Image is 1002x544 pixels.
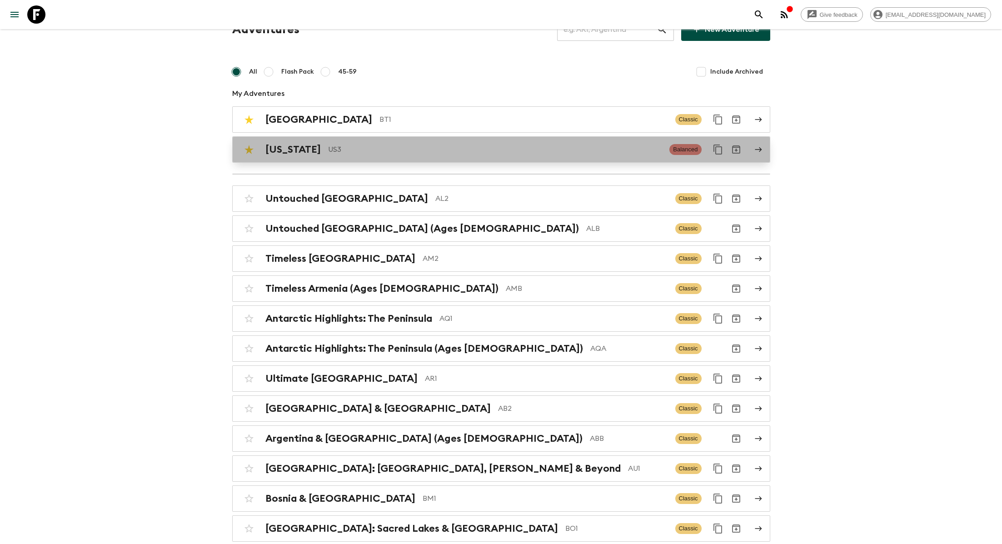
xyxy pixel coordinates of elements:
button: Archive [727,250,745,268]
a: [GEOGRAPHIC_DATA]: [GEOGRAPHIC_DATA], [PERSON_NAME] & BeyondAU1ClassicDuplicate for 45-59Archive [232,455,770,482]
button: Archive [727,459,745,478]
button: Duplicate for 45-59 [709,519,727,538]
h2: [GEOGRAPHIC_DATA]: Sacred Lakes & [GEOGRAPHIC_DATA] [265,523,558,534]
h2: Antarctic Highlights: The Peninsula (Ages [DEMOGRAPHIC_DATA]) [265,343,583,354]
span: [EMAIL_ADDRESS][DOMAIN_NAME] [881,11,991,18]
button: Archive [727,140,745,159]
p: AB2 [498,403,668,414]
span: Classic [675,343,702,354]
button: Duplicate for 45-59 [709,110,727,129]
h2: Untouched [GEOGRAPHIC_DATA] [265,193,428,205]
p: AQ1 [439,313,668,324]
a: Bosnia & [GEOGRAPHIC_DATA]BM1ClassicDuplicate for 45-59Archive [232,485,770,512]
a: Argentina & [GEOGRAPHIC_DATA] (Ages [DEMOGRAPHIC_DATA])ABBClassicArchive [232,425,770,452]
span: Classic [675,193,702,204]
a: Antarctic Highlights: The Peninsula (Ages [DEMOGRAPHIC_DATA])AQAClassicArchive [232,335,770,362]
span: Give feedback [815,11,862,18]
a: Antarctic Highlights: The PeninsulaAQ1ClassicDuplicate for 45-59Archive [232,305,770,332]
span: Include Archived [710,67,763,76]
span: Classic [675,283,702,294]
h2: Antarctic Highlights: The Peninsula [265,313,432,324]
span: Classic [675,114,702,125]
p: US3 [328,144,663,155]
p: My Adventures [232,88,770,99]
input: e.g. AR1, Argentina [557,17,657,42]
h2: Timeless Armenia (Ages [DEMOGRAPHIC_DATA]) [265,283,499,294]
button: Archive [727,110,745,129]
p: ABB [590,433,668,444]
span: Classic [675,253,702,264]
span: Classic [675,223,702,234]
a: [US_STATE]US3BalancedDuplicate for 45-59Archive [232,136,770,163]
button: Archive [727,429,745,448]
button: Archive [727,399,745,418]
button: Duplicate for 45-59 [709,190,727,208]
button: Archive [727,369,745,388]
a: Give feedback [801,7,863,22]
button: Archive [727,190,745,208]
h2: Untouched [GEOGRAPHIC_DATA] (Ages [DEMOGRAPHIC_DATA]) [265,223,579,235]
a: [GEOGRAPHIC_DATA]BT1ClassicDuplicate for 45-59Archive [232,106,770,133]
button: Duplicate for 45-59 [709,309,727,328]
h2: Argentina & [GEOGRAPHIC_DATA] (Ages [DEMOGRAPHIC_DATA]) [265,433,583,444]
button: search adventures [750,5,768,24]
p: BT1 [379,114,668,125]
h2: [GEOGRAPHIC_DATA] [265,114,372,125]
p: AMB [506,283,668,294]
button: Archive [727,220,745,238]
h2: [GEOGRAPHIC_DATA] & [GEOGRAPHIC_DATA] [265,403,491,414]
p: AQA [590,343,668,354]
button: Duplicate for 45-59 [709,489,727,508]
p: AM2 [423,253,668,264]
button: Duplicate for 45-59 [709,250,727,268]
span: Classic [675,463,702,474]
button: Duplicate for 45-59 [709,399,727,418]
h2: Timeless [GEOGRAPHIC_DATA] [265,253,415,265]
a: New Adventure [681,18,770,41]
span: All [249,67,257,76]
span: Classic [675,493,702,504]
p: BO1 [565,523,668,534]
span: Classic [675,433,702,444]
a: Timeless Armenia (Ages [DEMOGRAPHIC_DATA])AMBClassicArchive [232,275,770,302]
a: Ultimate [GEOGRAPHIC_DATA]AR1ClassicDuplicate for 45-59Archive [232,365,770,392]
span: Flash Pack [281,67,314,76]
button: Archive [727,339,745,358]
span: Balanced [669,144,701,155]
h1: Adventures [232,20,299,39]
p: AU1 [628,463,668,474]
span: Classic [675,373,702,384]
span: Classic [675,403,702,414]
button: Duplicate for 45-59 [709,140,727,159]
button: Archive [727,489,745,508]
h2: Bosnia & [GEOGRAPHIC_DATA] [265,493,415,504]
h2: [GEOGRAPHIC_DATA]: [GEOGRAPHIC_DATA], [PERSON_NAME] & Beyond [265,463,621,474]
button: Archive [727,309,745,328]
p: ALB [586,223,668,234]
button: Duplicate for 45-59 [709,369,727,388]
a: [GEOGRAPHIC_DATA]: Sacred Lakes & [GEOGRAPHIC_DATA]BO1ClassicDuplicate for 45-59Archive [232,515,770,542]
p: AR1 [425,373,668,384]
a: Untouched [GEOGRAPHIC_DATA] (Ages [DEMOGRAPHIC_DATA])ALBClassicArchive [232,215,770,242]
span: Classic [675,523,702,534]
span: Classic [675,313,702,324]
a: Timeless [GEOGRAPHIC_DATA]AM2ClassicDuplicate for 45-59Archive [232,245,770,272]
div: [EMAIL_ADDRESS][DOMAIN_NAME] [870,7,991,22]
a: Untouched [GEOGRAPHIC_DATA]AL2ClassicDuplicate for 45-59Archive [232,185,770,212]
h2: Ultimate [GEOGRAPHIC_DATA] [265,373,418,384]
button: menu [5,5,24,24]
button: Archive [727,279,745,298]
h2: [US_STATE] [265,144,321,155]
span: 45-59 [338,67,357,76]
p: AL2 [435,193,668,204]
button: Duplicate for 45-59 [709,459,727,478]
button: Archive [727,519,745,538]
p: BM1 [423,493,668,504]
a: [GEOGRAPHIC_DATA] & [GEOGRAPHIC_DATA]AB2ClassicDuplicate for 45-59Archive [232,395,770,422]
